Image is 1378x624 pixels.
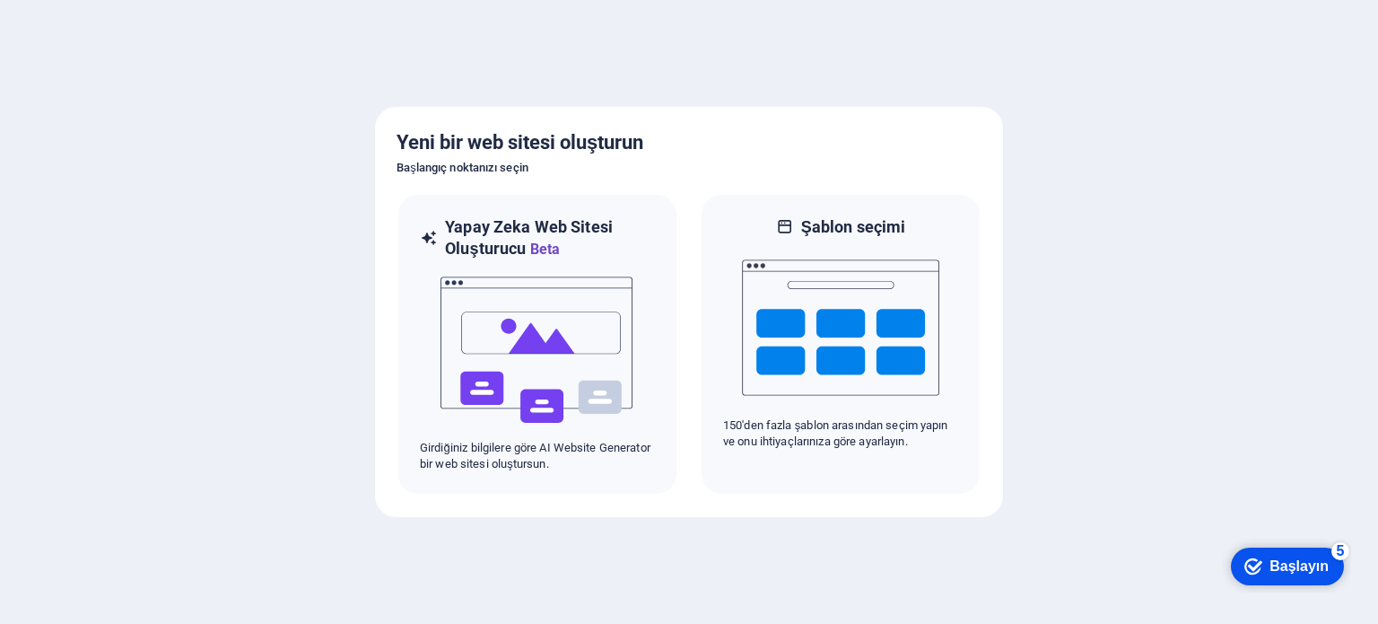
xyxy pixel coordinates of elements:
[439,260,636,440] img: yemek yemek
[9,9,122,47] div: Başlayın 5 ürün kaldı, %0 tamamlandı
[700,193,981,496] div: Şablon seçimi150'den fazla şablon arasından seçim yapın ve onu ihtiyaçlarınıza göre ayarlayın.
[723,417,958,450] p: 150'den fazla şablon arasından seçim yapın ve onu ihtiyaçlarınıza göre ayarlayın.
[397,128,981,157] h5: Yeni bir web sitesi oluşturun
[420,440,655,472] p: Girdiğiniz bilgilere göre AI Website Generator bir web sitesi oluştursun.
[397,193,678,496] div: Yapay Zeka Web Sitesi OluşturucuBetayemek yemekGirdiğiniz bilgilere göre AI Website Generator bir...
[397,157,981,179] h6: Başlangıç noktanızı seçin
[801,216,906,238] h6: Şablon seçimi
[530,241,561,258] font: Beta
[115,4,123,20] font: 5
[48,20,107,35] font: Başlayın
[445,217,613,258] font: Yapay Zeka Web Sitesi Oluşturucu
